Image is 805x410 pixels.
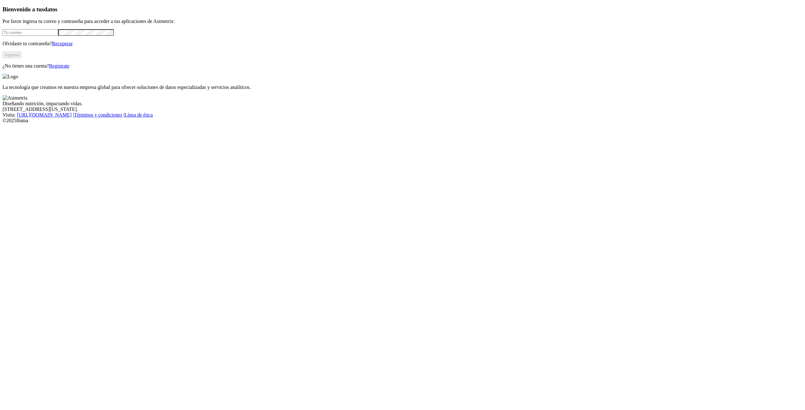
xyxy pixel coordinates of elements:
[3,29,58,36] input: Tu correo
[3,52,21,58] button: Ingresa
[3,101,802,107] div: Diseñando nutrición, impactando vidas.
[44,6,58,13] span: datos
[3,41,802,46] p: Olvidaste tu contraseña?
[3,85,802,90] p: La tecnología que creamos en nuestra empresa global para ofrecer soluciones de datos especializad...
[3,19,802,24] p: Por favor ingresa tu correo y contraseña para acceder a tus aplicaciones de Asimetrix:
[3,118,802,123] div: © 2025 Iluma
[74,112,122,118] a: Términos y condiciones
[3,63,802,69] p: ¿No tienes una cuenta?
[125,112,153,118] a: Línea de ética
[17,112,72,118] a: [URL][DOMAIN_NAME]
[3,74,18,79] img: Logo
[52,41,73,46] a: Recuperar
[3,112,802,118] div: Visita : | |
[3,107,802,112] div: [STREET_ADDRESS][US_STATE].
[49,63,69,68] a: Regístrate
[3,6,802,13] h3: Bienvenido a tus
[3,95,28,101] img: Asimetrix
